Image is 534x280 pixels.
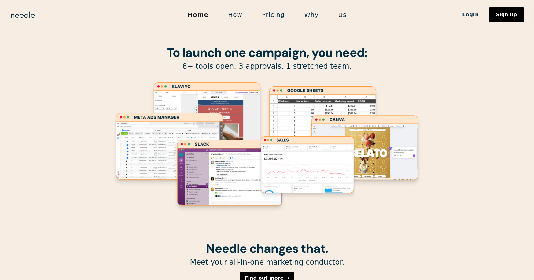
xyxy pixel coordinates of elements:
[167,45,367,61] strong: To launch one campaign, you need:
[111,62,423,71] p: 8+ tools open. 3 approvals. 1 stretched team.
[294,8,328,21] a: Why
[206,241,328,256] strong: Needle changes that.
[452,9,489,20] a: Login
[252,8,294,21] a: Pricing
[218,8,252,21] a: How
[329,8,356,21] a: Us
[178,8,218,21] a: Home
[111,258,423,267] p: Meet your all-in-one marketing conductor.
[489,7,524,22] a: Sign up
[496,12,517,17] div: Sign up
